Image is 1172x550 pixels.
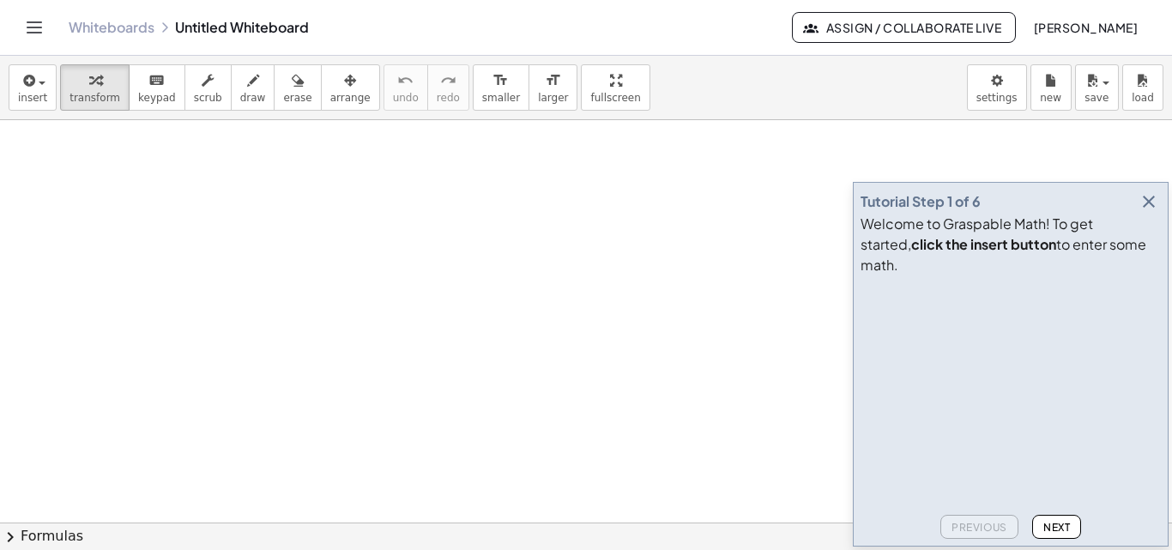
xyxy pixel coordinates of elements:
b: click the insert button [911,235,1056,253]
span: transform [69,92,120,104]
button: erase [274,64,321,111]
i: format_size [492,70,509,91]
span: draw [240,92,266,104]
button: Next [1032,515,1081,539]
button: [PERSON_NAME] [1019,12,1151,43]
span: [PERSON_NAME] [1033,20,1138,35]
button: format_sizesmaller [473,64,529,111]
button: fullscreen [581,64,649,111]
span: scrub [194,92,222,104]
button: Toggle navigation [21,14,48,41]
button: load [1122,64,1163,111]
div: Tutorial Step 1 of 6 [861,191,981,212]
span: load [1132,92,1154,104]
button: undoundo [384,64,428,111]
span: erase [283,92,311,104]
i: format_size [545,70,561,91]
button: draw [231,64,275,111]
button: save [1075,64,1119,111]
button: transform [60,64,130,111]
span: save [1084,92,1109,104]
i: undo [397,70,414,91]
button: arrange [321,64,380,111]
span: undo [393,92,419,104]
span: smaller [482,92,520,104]
button: settings [967,64,1027,111]
button: insert [9,64,57,111]
button: new [1030,64,1072,111]
span: Next [1043,521,1070,534]
div: Welcome to Graspable Math! To get started, to enter some math. [861,214,1161,275]
span: arrange [330,92,371,104]
button: scrub [184,64,232,111]
button: Assign / Collaborate Live [792,12,1016,43]
span: new [1040,92,1061,104]
i: redo [440,70,456,91]
span: insert [18,92,47,104]
span: larger [538,92,568,104]
span: settings [976,92,1018,104]
button: redoredo [427,64,469,111]
i: keyboard [148,70,165,91]
span: fullscreen [590,92,640,104]
span: redo [437,92,460,104]
a: Whiteboards [69,19,154,36]
span: Assign / Collaborate Live [807,20,1001,35]
span: keypad [138,92,176,104]
button: keyboardkeypad [129,64,185,111]
button: format_sizelarger [529,64,577,111]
